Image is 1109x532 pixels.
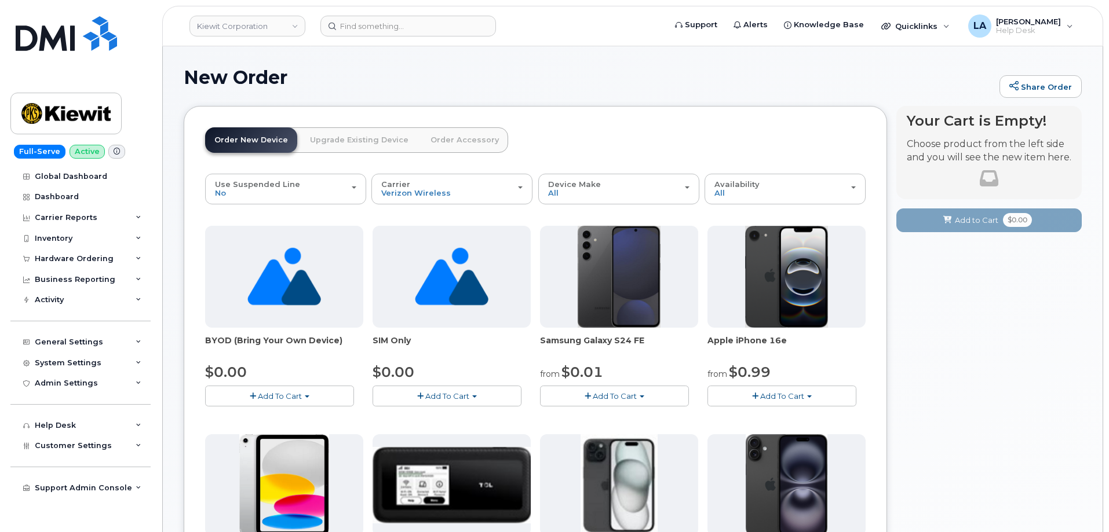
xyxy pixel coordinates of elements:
span: Availability [714,179,760,189]
span: Add To Cart [593,391,637,401]
span: No [215,188,226,197]
span: All [714,188,725,197]
small: from [540,369,560,379]
span: Carrier [381,179,410,189]
span: Device Make [548,179,601,189]
img: no_image_found-2caef05468ed5679b831cfe6fc140e25e0c280774317ffc20a367ab7fd17291e.png [247,226,321,328]
span: Add To Cart [258,391,302,401]
a: Order New Device [205,127,297,153]
button: Add To Cart [205,386,354,406]
small: from [707,369,727,379]
div: BYOD (Bring Your Own Device) [205,335,363,358]
span: $0.00 [373,364,414,380]
span: Add to Cart [955,215,998,226]
a: Share Order [999,75,1082,98]
span: Verizon Wireless [381,188,451,197]
button: Device Make All [538,174,699,204]
button: Use Suspended Line No [205,174,366,204]
span: Use Suspended Line [215,179,300,189]
button: Add To Cart [373,386,521,406]
button: Add To Cart [707,386,856,406]
button: Add To Cart [540,386,689,406]
span: $0.01 [561,364,603,380]
div: Apple iPhone 16e [707,335,866,358]
span: Add To Cart [425,391,469,401]
button: Availability All [705,174,866,204]
iframe: Messenger Launcher [1059,482,1100,523]
button: Carrier Verizon Wireless [371,174,532,204]
p: Choose product from the left side and you will see the new item here. [907,138,1071,164]
img: s24FE.jpg [578,226,661,328]
span: Add To Cart [760,391,804,401]
img: no_image_found-2caef05468ed5679b831cfe6fc140e25e0c280774317ffc20a367ab7fd17291e.png [415,226,488,328]
div: SIM Only [373,335,531,358]
img: iphone16e.png [745,226,829,328]
span: $0.00 [1003,213,1032,227]
h4: Your Cart is Empty! [907,113,1071,129]
button: Add to Cart $0.00 [896,208,1082,232]
img: linkzone5g.png [373,447,531,523]
a: Upgrade Existing Device [301,127,418,153]
h1: New Order [184,67,994,87]
span: All [548,188,559,197]
div: Samsung Galaxy S24 FE [540,335,698,358]
span: $0.99 [729,364,771,380]
a: Order Accessory [421,127,508,153]
span: $0.00 [205,364,247,380]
